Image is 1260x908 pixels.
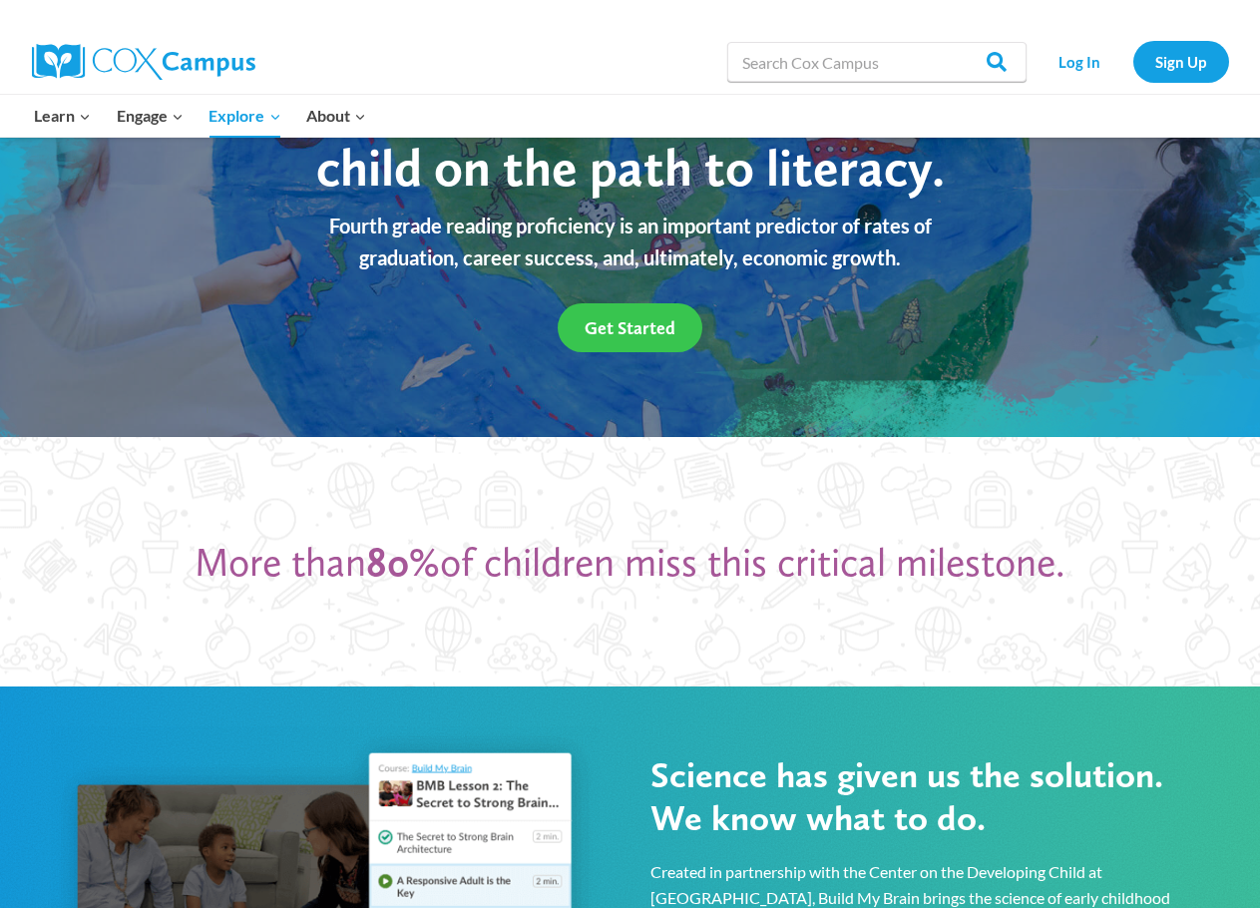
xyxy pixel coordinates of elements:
[650,753,1163,839] span: Science has given us the solution. We know what to do.
[293,95,379,137] button: Child menu of About
[727,42,1027,82] input: Search Cox Campus
[1133,41,1229,82] a: Sign Up
[366,538,440,586] strong: 80%
[40,538,1220,586] p: More than of children miss this critical milestone.
[558,303,702,352] a: Get Started
[1037,41,1229,82] nav: Secondary Navigation
[32,44,255,80] img: Cox Campus
[22,95,105,137] button: Child menu of Learn
[104,95,197,137] button: Child menu of Engage
[1037,41,1123,82] a: Log In
[116,210,1145,273] p: Fourth grade reading proficiency is an important predictor of rates of graduation, career success...
[22,95,379,137] nav: Primary Navigation
[585,317,675,338] span: Get Started
[197,95,294,137] button: Child menu of Explore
